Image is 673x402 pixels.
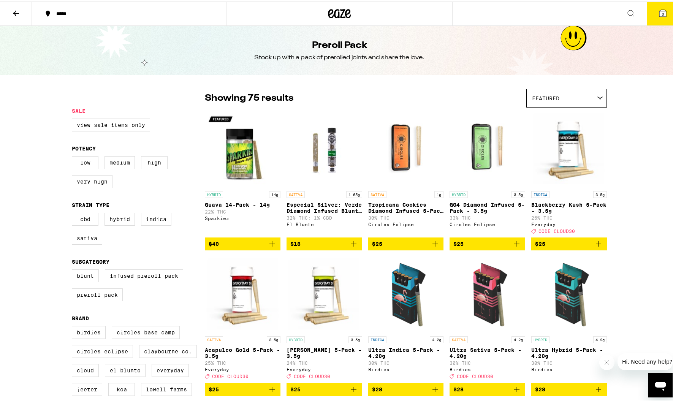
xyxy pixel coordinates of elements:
[287,381,362,394] button: Add to bag
[72,211,98,224] label: CBD
[450,200,525,212] p: GG4 Diamond Infused 5-Pack - 3.5g
[294,373,330,378] span: CODE CLOUD30
[287,236,362,249] button: Add to bag
[450,335,468,342] p: SATIVA
[205,255,280,331] img: Everyday - Acapulco Gold 5-Pack - 3.5g
[205,335,223,342] p: SATIVA
[593,190,607,196] p: 3.5g
[346,190,362,196] p: 1.65g
[72,257,109,263] legend: Subcategory
[209,385,219,391] span: $25
[368,359,444,364] p: 30% THC
[531,381,607,394] button: Add to bag
[205,214,280,219] div: Sparkiez
[368,366,444,370] div: Birdies
[72,362,99,375] label: Cloud
[368,381,444,394] button: Add to bag
[205,208,280,213] p: 22% THC
[531,110,607,186] img: Everyday - Blackberry Kush 5-Pack - 3.5g
[430,335,443,342] p: 4.2g
[538,227,575,232] span: CODE CLOUD30
[141,155,168,168] label: High
[72,324,106,337] label: Birdies
[450,236,525,249] button: Add to bag
[105,211,135,224] label: Hybrid
[287,110,362,236] a: Open page for Especial Silver: Verde Diamond Infused Blunt - 1.65g from El Blunto
[450,110,525,236] a: Open page for GG4 Diamond Infused 5-Pack - 3.5g from Circles Eclipse
[531,366,607,370] div: Birdies
[72,381,102,394] label: Jeeter
[368,190,386,196] p: SATIVA
[531,335,549,342] p: HYBRID
[72,174,112,187] label: Very High
[450,255,525,381] a: Open page for Ultra Sativa 5-Pack - 4.20g from Birdies
[287,110,362,186] img: El Blunto - Especial Silver: Verde Diamond Infused Blunt - 1.65g
[662,10,664,15] span: 3
[648,372,673,396] iframe: Button to launch messaging window
[368,335,386,342] p: INDICA
[205,359,280,364] p: 25% THC
[368,220,444,225] div: Circles Eclipse
[531,220,607,225] div: Everyday
[72,230,102,243] label: Sativa
[287,200,362,212] p: Especial Silver: Verde Diamond Infused Blunt - 1.65g
[105,155,135,168] label: Medium
[287,220,362,225] div: El Blunto
[72,201,109,207] legend: Strain Type
[287,345,362,358] p: [PERSON_NAME] 5-Pack - 3.5g
[141,211,171,224] label: Indica
[269,190,280,196] p: 14g
[368,200,444,212] p: Tropicana Cookies Diamond Infused 5-Pack - 3.5g
[453,385,464,391] span: $28
[368,255,444,381] a: Open page for Ultra Indica 5-Pack - 4.20g from Birdies
[457,373,493,378] span: CODE CLOUD30
[72,117,150,130] label: View Sale Items Only
[531,190,549,196] p: INDICA
[205,200,280,206] p: Guava 14-Pack - 14g
[450,366,525,370] div: Birdies
[105,362,146,375] label: El Blunto
[205,255,280,381] a: Open page for Acapulco Gold 5-Pack - 3.5g from Everyday
[72,144,96,150] legend: Potency
[368,236,444,249] button: Add to bag
[450,345,525,358] p: Ultra Sativa 5-Pack - 4.20g
[205,190,223,196] p: HYBRID
[372,239,382,245] span: $25
[450,214,525,219] p: 33% THC
[108,381,135,394] label: Koa
[531,255,607,381] a: Open page for Ultra Hybrid 5-Pack - 4.20g from Birdies
[72,268,99,281] label: Blunt
[450,190,468,196] p: HYBRID
[72,155,98,168] label: Low
[72,287,123,300] label: Preroll Pack
[267,335,280,342] p: 3.5g
[372,385,382,391] span: $28
[368,255,444,331] img: Birdies - Ultra Indica 5-Pack - 4.20g
[152,362,189,375] label: Everyday
[368,214,444,219] p: 30% THC
[205,110,280,186] img: Sparkiez - Guava 14-Pack - 14g
[368,345,444,358] p: Ultra Indica 5-Pack - 4.20g
[205,90,293,103] p: Showing 75 results
[290,385,301,391] span: $25
[72,343,133,356] label: Circles Eclipse
[205,366,280,370] div: Everyday
[348,335,362,342] p: 3.5g
[531,345,607,358] p: Ultra Hybrid 5-Pack - 4.20g
[535,239,545,245] span: $25
[531,359,607,364] p: 30% THC
[531,214,607,219] p: 26% THC
[205,381,280,394] button: Add to bag
[532,94,559,100] span: Featured
[72,106,86,112] legend: Sale
[287,255,362,381] a: Open page for Papaya Kush 5-Pack - 3.5g from Everyday
[599,353,614,369] iframe: Close message
[290,239,301,245] span: $18
[531,236,607,249] button: Add to bag
[511,335,525,342] p: 4.2g
[287,255,362,331] img: Everyday - Papaya Kush 5-Pack - 3.5g
[287,366,362,370] div: Everyday
[105,268,183,281] label: Infused Preroll Pack
[205,345,280,358] p: Acapulco Gold 5-Pack - 3.5g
